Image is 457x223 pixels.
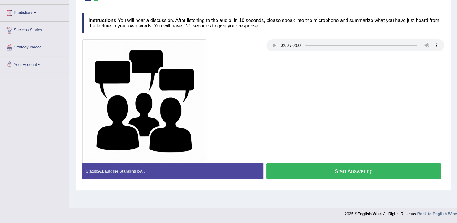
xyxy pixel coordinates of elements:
[98,169,145,173] strong: A.I. Engine Standing by...
[266,163,441,179] button: Start Answering
[82,163,263,179] div: Status:
[0,39,69,54] a: Strategy Videos
[0,56,69,71] a: Your Account
[82,13,444,33] h4: You will hear a discussion. After listening to the audio, in 10 seconds, please speak into the mi...
[345,208,457,217] div: 2025 © All Rights Reserved
[0,22,69,37] a: Success Stories
[417,212,457,216] a: Back to English Wise
[0,5,69,20] a: Predictions
[357,212,383,216] strong: English Wise.
[89,18,118,23] b: Instructions:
